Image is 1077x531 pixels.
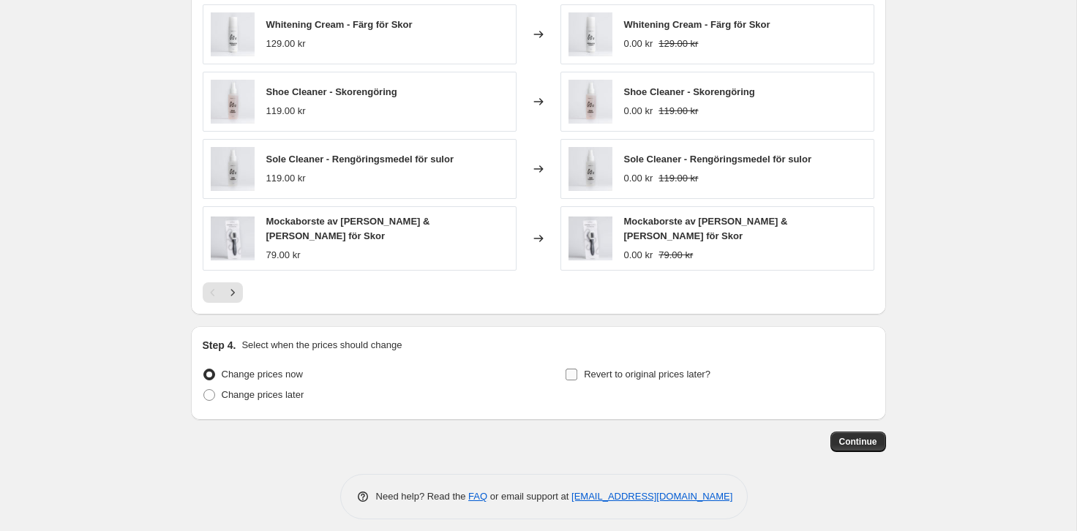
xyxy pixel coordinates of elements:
[487,491,571,502] span: or email support at
[266,104,306,118] div: 119.00 kr
[568,147,612,191] img: unnamed_1_80x.jpg
[624,86,755,97] span: Shoe Cleaner - Skorengöring
[624,19,770,30] span: Whitening Cream - Färg för Skor
[266,216,430,241] span: Mockaborste av [PERSON_NAME] & [PERSON_NAME] för Skor
[203,338,236,353] h2: Step 4.
[266,171,306,186] div: 119.00 kr
[222,369,303,380] span: Change prices now
[468,491,487,502] a: FAQ
[266,248,301,263] div: 79.00 kr
[624,104,653,118] div: 0.00 kr
[376,491,469,502] span: Need help? Read the
[211,147,255,191] img: unnamed_1_80x.jpg
[624,216,788,241] span: Mockaborste av [PERSON_NAME] & [PERSON_NAME] för Skor
[568,80,612,124] img: shoe_80x.jpg
[658,104,698,118] strike: 119.00 kr
[830,432,886,452] button: Continue
[266,86,397,97] span: Shoe Cleaner - Skorengöring
[211,216,255,260] img: unnamed_2_80x.jpg
[222,282,243,303] button: Next
[266,154,454,165] span: Sole Cleaner - Rengöringsmedel för sulor
[624,171,653,186] div: 0.00 kr
[203,282,243,303] nav: Pagination
[658,248,693,263] strike: 79.00 kr
[568,12,612,56] img: unnamed_80x.jpg
[624,154,811,165] span: Sole Cleaner - Rengöringsmedel för sulor
[658,171,698,186] strike: 119.00 kr
[568,216,612,260] img: unnamed_2_80x.jpg
[211,80,255,124] img: shoe_80x.jpg
[624,37,653,51] div: 0.00 kr
[839,436,877,448] span: Continue
[266,37,306,51] div: 129.00 kr
[584,369,710,380] span: Revert to original prices later?
[658,37,698,51] strike: 129.00 kr
[211,12,255,56] img: unnamed_80x.jpg
[571,491,732,502] a: [EMAIL_ADDRESS][DOMAIN_NAME]
[624,248,653,263] div: 0.00 kr
[266,19,413,30] span: Whitening Cream - Färg för Skor
[241,338,402,353] p: Select when the prices should change
[222,389,304,400] span: Change prices later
